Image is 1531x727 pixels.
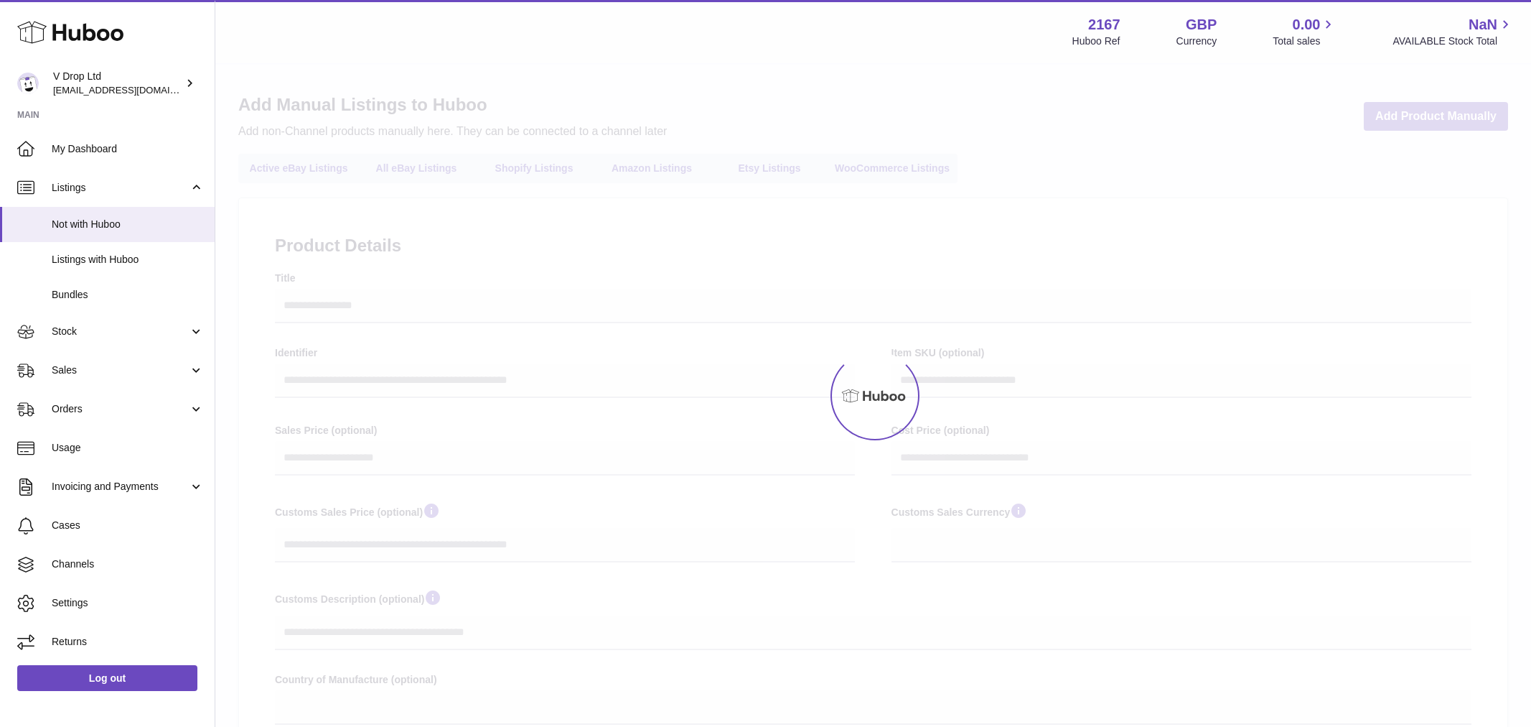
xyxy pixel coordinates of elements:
span: Usage [52,441,204,455]
span: Channels [52,557,204,571]
strong: GBP [1186,15,1217,34]
div: V Drop Ltd [53,70,182,97]
span: Stock [52,325,189,338]
div: Currency [1176,34,1217,48]
span: Cases [52,519,204,532]
a: 0.00 Total sales [1273,15,1336,48]
span: Not with Huboo [52,218,204,231]
span: Returns [52,635,204,649]
span: Settings [52,596,204,610]
span: Total sales [1273,34,1336,48]
span: 0.00 [1293,15,1321,34]
div: Huboo Ref [1072,34,1120,48]
span: Orders [52,402,189,416]
span: Bundles [52,288,204,302]
span: AVAILABLE Stock Total [1392,34,1514,48]
span: My Dashboard [52,142,204,156]
span: Invoicing and Payments [52,480,189,494]
a: Log out [17,665,197,691]
span: [EMAIL_ADDRESS][DOMAIN_NAME] [53,84,211,96]
img: internalAdmin-2167@internal.huboo.com [17,73,39,94]
span: Sales [52,363,189,377]
span: NaN [1469,15,1497,34]
span: Listings [52,181,189,195]
strong: 2167 [1088,15,1120,34]
a: NaN AVAILABLE Stock Total [1392,15,1514,48]
span: Listings with Huboo [52,253,204,267]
